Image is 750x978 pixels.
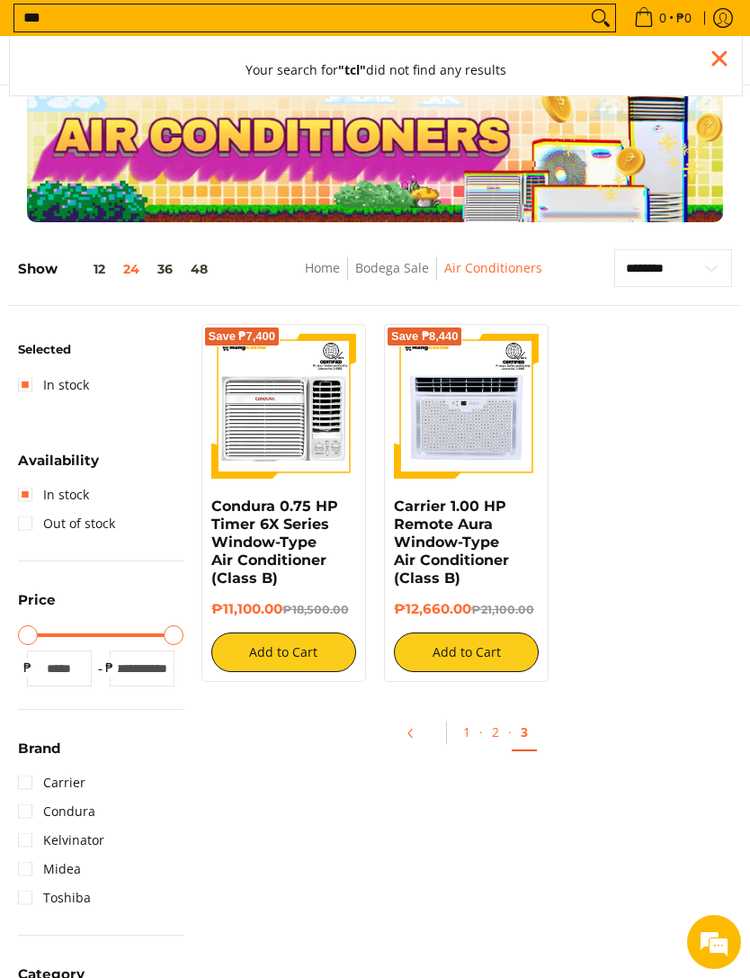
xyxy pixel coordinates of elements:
[211,633,356,672] button: Add to Cart
[394,498,509,587] a: Carrier 1.00 HP Remote Aura Window-Type Air Conditioner (Class B)
[512,714,537,751] a: 3
[629,8,697,28] span: •
[18,453,99,467] span: Availability
[18,797,95,826] a: Condura
[394,334,539,479] img: Carrier 1.00 HP Remote Aura Window-Type Air Conditioner (Class B)
[18,480,89,509] a: In stock
[101,659,119,677] span: ₱
[18,855,81,884] a: Midea
[114,262,148,276] button: 24
[454,714,479,749] a: 1
[282,603,349,616] del: ₱18,500.00
[182,262,217,276] button: 48
[394,633,539,672] button: Add to Cart
[18,453,99,480] summary: Open
[18,593,56,606] span: Price
[18,741,60,755] span: Brand
[483,714,508,749] a: 2
[18,261,217,278] h5: Show
[305,259,340,276] a: Home
[355,259,429,276] a: Bodega Sale
[656,12,669,24] span: 0
[586,4,615,31] button: Search
[394,601,539,619] h6: ₱12,660.00
[18,884,91,912] a: Toshiba
[58,262,114,276] button: 12
[18,659,36,677] span: ₱
[471,603,534,616] del: ₱21,100.00
[706,45,733,72] div: Close pop up
[18,342,183,356] h6: Selected
[258,257,589,298] nav: Breadcrumbs
[18,509,115,538] a: Out of stock
[228,45,524,95] button: Your search for"tcl"did not find any results
[211,334,356,479] img: Condura 0.75 HP Timer 6X Series Window-Type Air Conditioner (Class B)
[18,593,56,620] summary: Open
[211,601,356,619] h6: ₱11,100.00
[18,741,60,768] summary: Open
[508,723,512,740] span: ·
[18,768,85,797] a: Carrier
[338,61,366,78] strong: "tcl"
[674,12,694,24] span: ₱0
[148,262,182,276] button: 36
[209,331,276,342] span: Save ₱7,400
[18,371,89,399] a: In stock
[391,331,459,342] span: Save ₱8,440
[211,498,338,587] a: Condura 0.75 HP Timer 6X Series Window-Type Air Conditioner (Class B)
[444,259,542,276] a: Air Conditioners
[479,723,483,740] span: ·
[18,826,104,855] a: Kelvinator
[192,709,742,767] ul: Pagination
